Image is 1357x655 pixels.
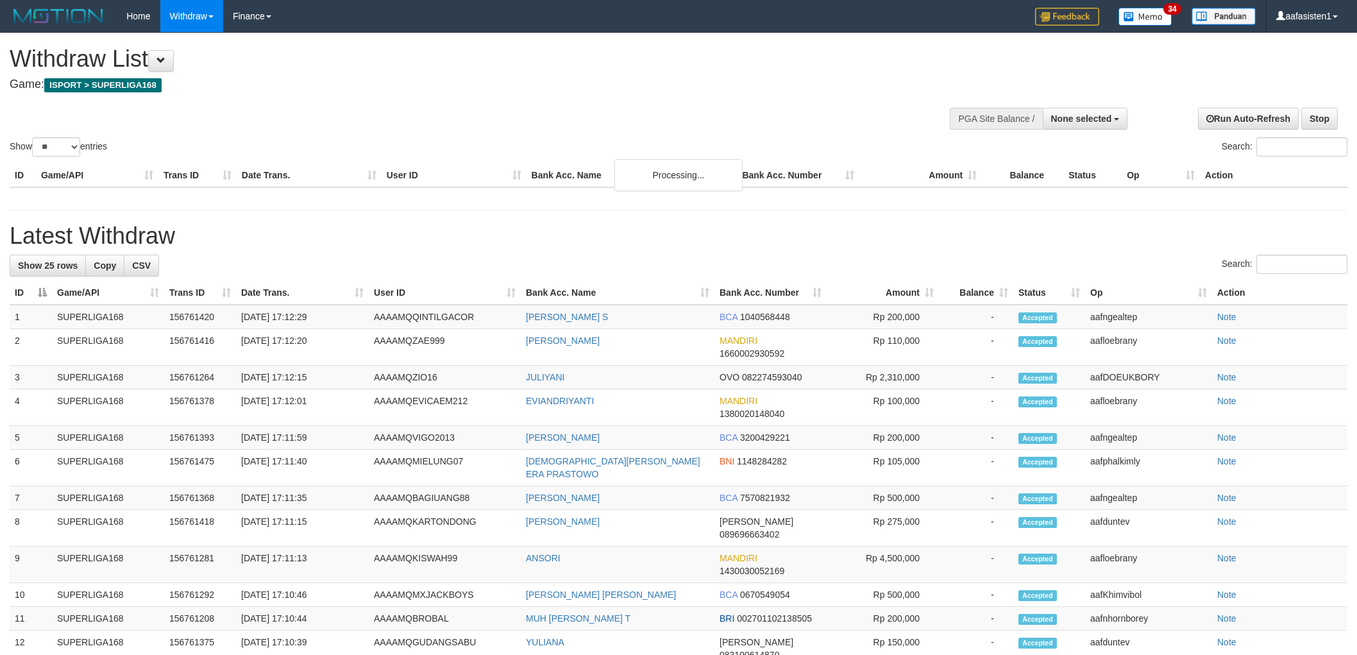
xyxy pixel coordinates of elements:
[10,607,52,631] td: 11
[369,583,521,607] td: AAAAMQMXJACKBOYS
[1217,553,1236,563] a: Note
[10,547,52,583] td: 9
[526,553,560,563] a: ANSORI
[1018,554,1057,565] span: Accepted
[526,456,700,479] a: [DEMOGRAPHIC_DATA][PERSON_NAME] ERA PRASTOWO
[52,510,164,547] td: SUPERLIGA168
[1217,613,1236,624] a: Note
[740,312,790,322] span: Copy 1040568448 to clipboard
[1222,255,1347,274] label: Search:
[526,516,600,527] a: [PERSON_NAME]
[720,409,784,419] span: Copy 1380020148040 to clipboard
[720,336,757,346] span: MANDIRI
[124,255,159,276] a: CSV
[720,493,737,503] span: BCA
[369,305,521,329] td: AAAAMQQINTILGACOR
[1043,108,1128,130] button: None selected
[740,432,790,443] span: Copy 3200429221 to clipboard
[950,108,1042,130] div: PGA Site Balance /
[1051,114,1112,124] span: None selected
[939,329,1013,366] td: -
[164,329,236,366] td: 156761416
[52,305,164,329] td: SUPERLIGA168
[52,366,164,389] td: SUPERLIGA168
[720,348,784,359] span: Copy 1660002930592 to clipboard
[720,553,757,563] span: MANDIRI
[720,396,757,406] span: MANDIRI
[132,260,151,271] span: CSV
[521,281,714,305] th: Bank Acc. Name: activate to sort column ascending
[164,305,236,329] td: 156761420
[1217,516,1236,527] a: Note
[526,372,564,382] a: JULIYANI
[720,613,734,624] span: BRI
[369,426,521,450] td: AAAAMQVIGO2013
[236,329,369,366] td: [DATE] 17:12:20
[1085,450,1212,486] td: aafphalkimly
[164,366,236,389] td: 156761264
[164,510,236,547] td: 156761418
[10,46,892,72] h1: Withdraw List
[52,329,164,366] td: SUPERLIGA168
[740,590,790,600] span: Copy 0670549054 to clipboard
[939,486,1013,510] td: -
[1085,547,1212,583] td: aafloebrany
[52,281,164,305] th: Game/API: activate to sort column ascending
[1018,517,1057,528] span: Accepted
[827,426,939,450] td: Rp 200,000
[10,281,52,305] th: ID: activate to sort column descending
[740,493,790,503] span: Copy 7570821932 to clipboard
[236,583,369,607] td: [DATE] 17:10:46
[1122,164,1200,187] th: Op
[1222,137,1347,157] label: Search:
[720,372,739,382] span: OVO
[1217,456,1236,466] a: Note
[10,426,52,450] td: 5
[1085,366,1212,389] td: aafDOEUKBORY
[1118,8,1172,26] img: Button%20Memo.svg
[737,456,787,466] span: Copy 1148284282 to clipboard
[827,486,939,510] td: Rp 500,000
[526,493,600,503] a: [PERSON_NAME]
[10,450,52,486] td: 6
[237,164,382,187] th: Date Trans.
[369,389,521,426] td: AAAAMQEVICAEM212
[164,389,236,426] td: 156761378
[85,255,124,276] a: Copy
[1256,255,1347,274] input: Search:
[1018,590,1057,601] span: Accepted
[1085,583,1212,607] td: aafKhimvibol
[939,389,1013,426] td: -
[236,389,369,426] td: [DATE] 17:12:01
[1217,637,1236,647] a: Note
[827,450,939,486] td: Rp 105,000
[939,426,1013,450] td: -
[164,426,236,450] td: 156761393
[236,510,369,547] td: [DATE] 17:11:15
[1018,614,1057,625] span: Accepted
[526,336,600,346] a: [PERSON_NAME]
[1018,457,1057,468] span: Accepted
[827,607,939,631] td: Rp 200,000
[827,329,939,366] td: Rp 110,000
[164,583,236,607] td: 156761292
[827,305,939,329] td: Rp 200,000
[720,432,737,443] span: BCA
[982,164,1063,187] th: Balance
[1217,396,1236,406] a: Note
[720,456,734,466] span: BNI
[1018,336,1057,347] span: Accepted
[1085,486,1212,510] td: aafngealtep
[714,281,827,305] th: Bank Acc. Number: activate to sort column ascending
[1085,329,1212,366] td: aafloebrany
[10,510,52,547] td: 8
[827,547,939,583] td: Rp 4,500,000
[164,547,236,583] td: 156761281
[720,637,793,647] span: [PERSON_NAME]
[827,583,939,607] td: Rp 500,000
[1217,493,1236,503] a: Note
[526,312,608,322] a: [PERSON_NAME] S
[236,547,369,583] td: [DATE] 17:11:13
[164,486,236,510] td: 156761368
[10,223,1347,249] h1: Latest Withdraw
